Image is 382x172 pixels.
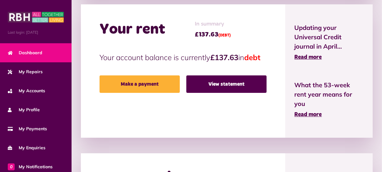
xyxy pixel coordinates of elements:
[8,30,64,35] span: Last login: [DATE]
[218,34,231,37] span: (DEBT)
[8,163,15,170] span: 0
[8,69,43,75] span: My Repairs
[186,75,267,93] a: View statement
[8,50,42,56] span: Dashboard
[8,164,53,170] span: My Notifications
[210,53,238,62] strong: £137.63
[100,21,165,39] h2: Your rent
[295,23,363,62] a: Updating your Universal Credit journal in April... Read more
[195,20,231,28] span: In summary
[100,75,180,93] a: Make a payment
[8,126,47,132] span: My Payments
[295,80,363,119] a: What the 53-week rent year means for you Read more
[295,112,322,117] span: Read more
[8,88,45,94] span: My Accounts
[195,30,231,39] span: £137.63
[100,52,267,63] p: Your account balance is currently in
[8,145,45,151] span: My Enquiries
[295,55,322,60] span: Read more
[295,23,363,51] span: Updating your Universal Credit journal in April...
[8,107,40,113] span: My Profile
[295,80,363,108] span: What the 53-week rent year means for you
[244,53,260,62] span: debt
[8,11,64,23] img: MyRBH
